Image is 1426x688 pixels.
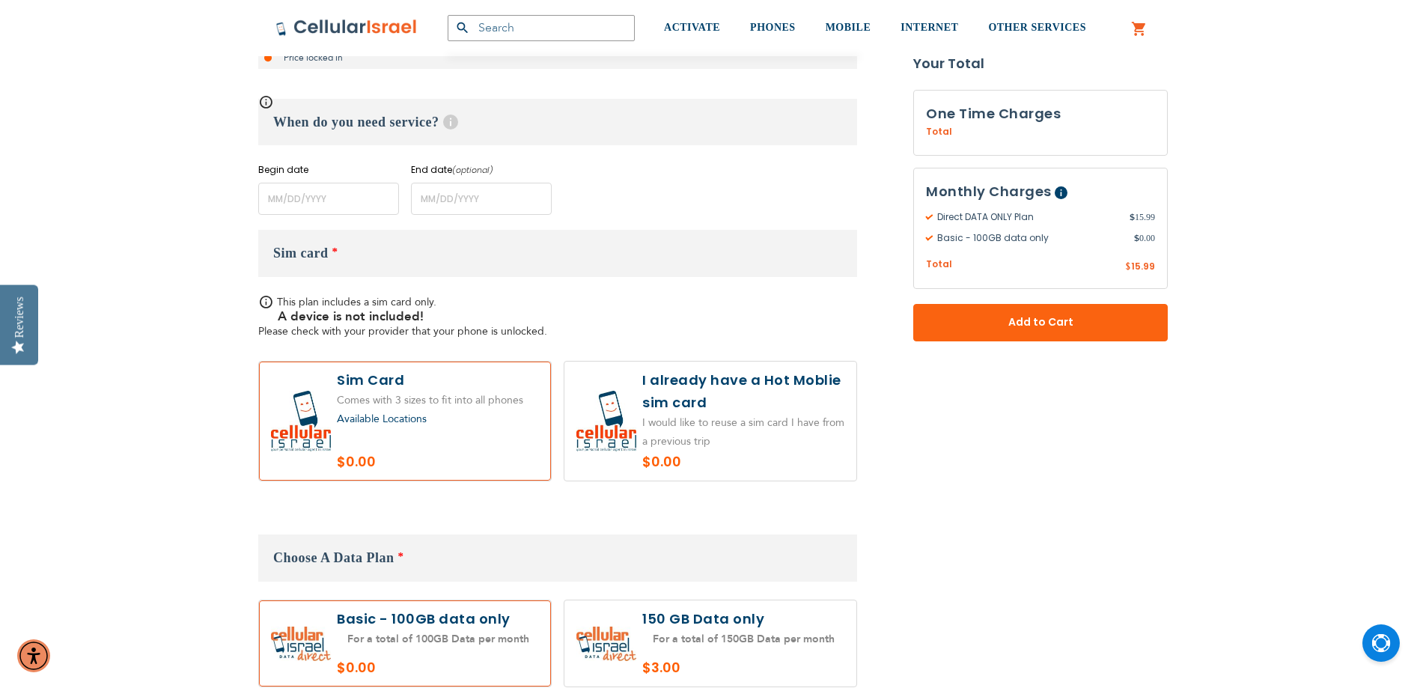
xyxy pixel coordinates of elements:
[926,258,952,272] span: Total
[258,99,857,145] h3: When do you need service?
[926,182,1052,201] span: Monthly Charges
[1131,260,1155,273] span: 15.99
[826,22,871,33] span: MOBILE
[275,19,418,37] img: Cellular Israel Logo
[258,183,399,215] input: MM/DD/YYYY
[452,164,493,176] i: (optional)
[411,183,552,215] input: MM/DD/YYYY
[273,550,394,565] span: Choose A Data Plan
[901,22,958,33] span: INTERNET
[278,308,424,325] b: A device is not included!
[258,295,547,338] span: This plan includes a sim card only. Please check with your provider that your phone is unlocked.
[448,15,635,41] input: Search
[926,103,1155,125] h3: One Time Charges
[13,296,26,338] div: Reviews
[1055,186,1067,199] span: Help
[17,639,50,672] div: Accessibility Menu
[963,314,1118,330] span: Add to Cart
[258,46,857,69] li: Price locked in
[913,304,1168,341] button: Add to Cart
[926,125,952,138] span: Total
[443,115,458,130] span: Help
[913,52,1168,75] strong: Your Total
[411,163,552,177] label: End date
[664,22,720,33] span: ACTIVATE
[750,22,796,33] span: PHONES
[1125,261,1131,274] span: $
[988,22,1086,33] span: OTHER SERVICES
[1130,210,1135,224] span: $
[1130,210,1155,224] span: 15.99
[273,246,329,261] span: Sim card
[258,163,399,177] label: Begin date
[337,412,427,426] a: Available Locations
[1134,231,1155,245] span: 0.00
[926,231,1134,245] span: Basic - 100GB data only
[926,210,1130,224] span: Direct DATA ONLY Plan
[1134,231,1139,245] span: $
